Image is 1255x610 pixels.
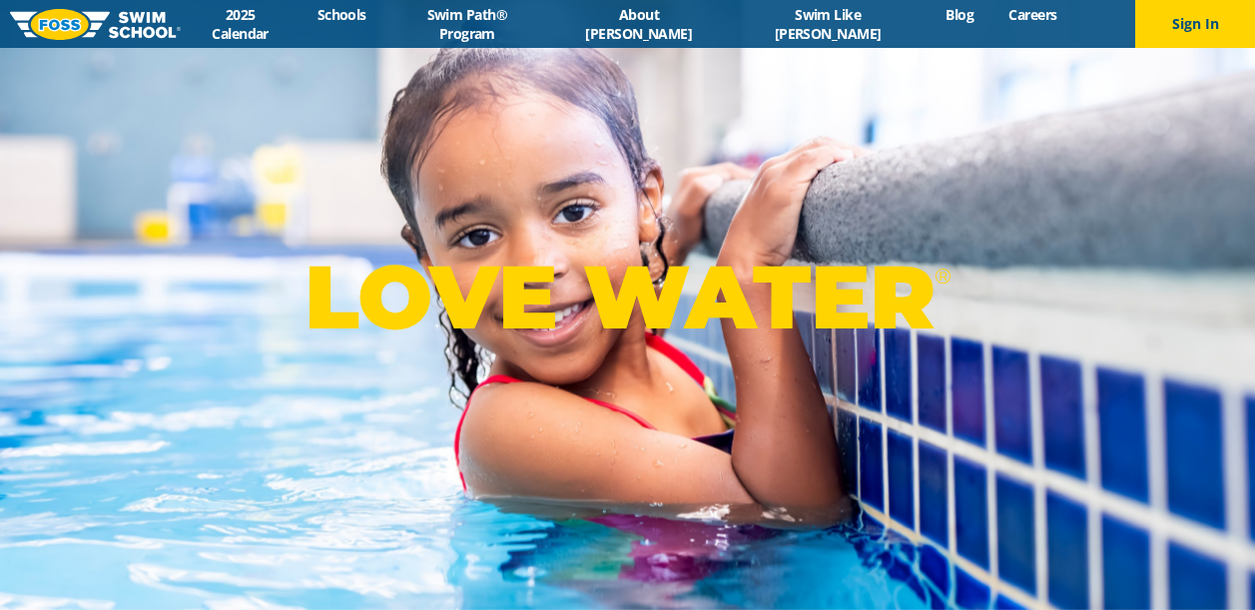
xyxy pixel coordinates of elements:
a: Careers [991,5,1074,24]
img: FOSS Swim School Logo [10,9,181,40]
a: Blog [929,5,991,24]
a: Swim Like [PERSON_NAME] [727,5,929,43]
sup: ® [935,264,950,289]
a: Schools [300,5,383,24]
a: Swim Path® Program [383,5,550,43]
a: 2025 Calendar [181,5,300,43]
p: LOVE WATER [305,244,950,350]
a: About [PERSON_NAME] [550,5,727,43]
